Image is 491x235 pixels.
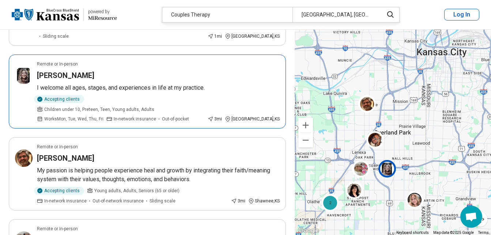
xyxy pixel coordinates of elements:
[37,83,280,92] p: I welcome all ages, stages, and experiences in life at my practice.
[44,116,103,122] span: Works Mon, Tue, Wed, Thu, Fri
[44,106,154,113] span: Children under 10, Preteen, Teen, Young adults, Adults
[292,7,379,22] div: [GEOGRAPHIC_DATA], [GEOGRAPHIC_DATA]
[225,33,280,40] div: [GEOGRAPHIC_DATA] , KS
[225,116,280,122] div: [GEOGRAPHIC_DATA] , KS
[37,166,280,184] p: My passion is helping people experience heal and growth by integrating their faith/meaning system...
[150,198,175,204] span: Sliding scale
[92,198,144,204] span: Out-of-network insurance
[12,6,79,23] img: Blue Cross Blue Shield Kansas
[433,231,474,235] span: Map data ©2025 Google
[37,61,78,67] p: Remote or In-person
[37,153,94,163] h3: [PERSON_NAME]
[460,206,482,228] div: Open chat
[37,225,78,232] p: Remote or In-person
[37,70,94,81] h3: [PERSON_NAME]
[444,9,479,20] button: Log In
[208,33,222,40] div: 1 mi
[478,231,489,235] a: Terms (opens in new tab)
[248,198,280,204] div: Shawnee , KS
[88,8,117,15] div: powered by
[162,7,292,22] div: Couples Therapy
[34,187,84,195] div: Accepting clients
[162,116,189,122] span: Out-of-pocket
[208,116,222,122] div: 3 mi
[34,95,84,103] div: Accepting clients
[114,116,156,122] span: In-network insurance
[298,118,313,133] button: Zoom in
[321,194,339,212] div: 2
[44,198,87,204] span: In-network insurance
[298,133,313,148] button: Zoom out
[12,6,117,23] a: Blue Cross Blue Shield Kansaspowered by
[37,143,78,150] p: Remote or In-person
[231,198,245,204] div: 3 mi
[94,187,180,194] span: Young adults, Adults, Seniors (65 or older)
[43,33,69,40] span: Sliding scale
